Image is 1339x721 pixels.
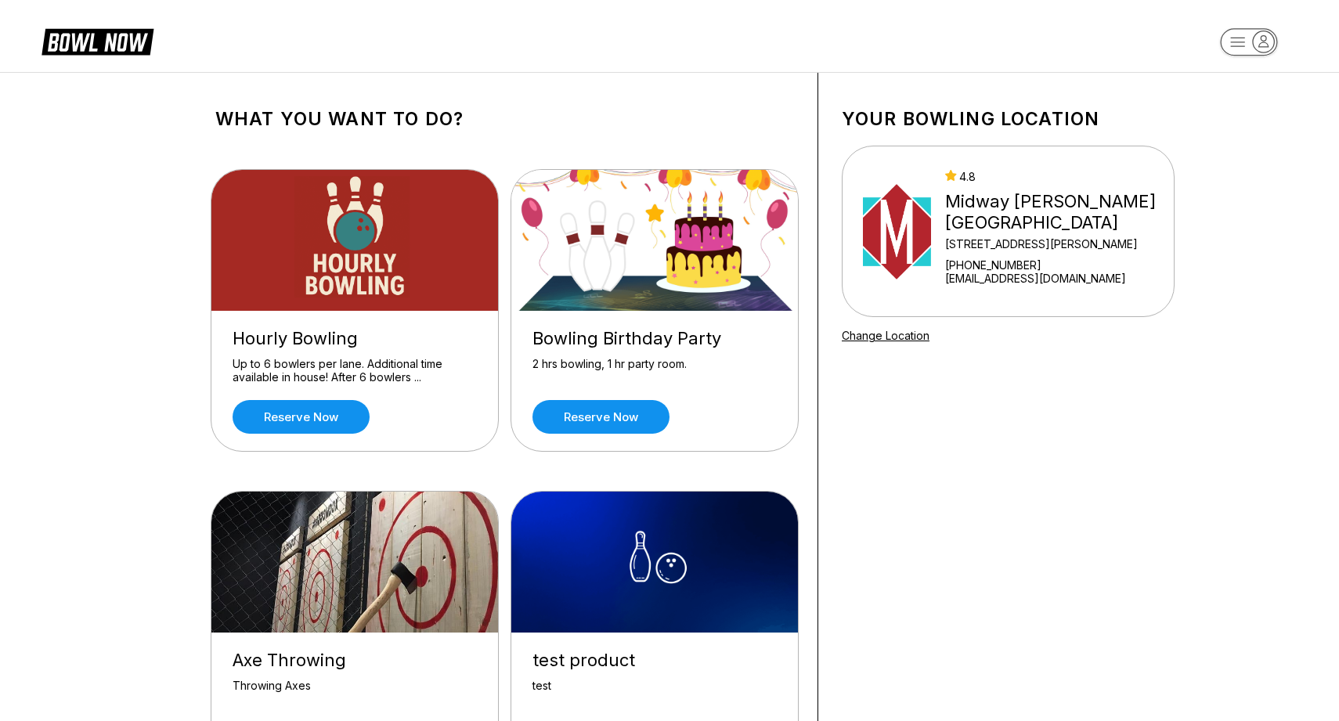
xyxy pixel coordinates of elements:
[215,108,794,130] h1: What you want to do?
[863,173,931,290] img: Midway Bowling - Carlisle
[532,357,777,384] div: 2 hrs bowling, 1 hr party room.
[211,170,500,311] img: Hourly Bowling
[211,492,500,633] img: Axe Throwing
[233,357,477,384] div: Up to 6 bowlers per lane. Additional time available in house! After 6 bowlers ...
[945,170,1168,183] div: 4.8
[532,679,777,706] div: test
[511,492,799,633] img: test product
[233,650,477,671] div: Axe Throwing
[945,258,1168,272] div: [PHONE_NUMBER]
[842,108,1175,130] h1: Your bowling location
[233,400,370,434] a: Reserve now
[532,400,669,434] a: Reserve now
[532,650,777,671] div: test product
[511,170,799,311] img: Bowling Birthday Party
[532,328,777,349] div: Bowling Birthday Party
[945,272,1168,285] a: [EMAIL_ADDRESS][DOMAIN_NAME]
[842,329,929,342] a: Change Location
[233,679,477,706] div: Throwing Axes
[945,237,1168,251] div: [STREET_ADDRESS][PERSON_NAME]
[945,191,1168,233] div: Midway [PERSON_NAME][GEOGRAPHIC_DATA]
[233,328,477,349] div: Hourly Bowling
